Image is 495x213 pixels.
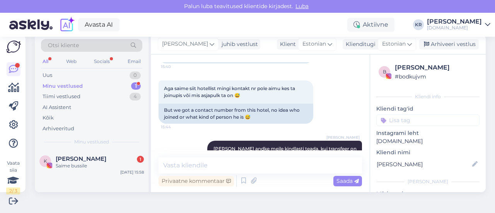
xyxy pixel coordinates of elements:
[74,138,109,145] span: Minu vestlused
[43,104,71,111] div: AI Assistent
[376,105,480,113] p: Kliendi tag'id
[137,156,144,163] div: 1
[218,40,258,48] div: juhib vestlust
[413,19,424,30] div: KR
[347,18,394,32] div: Aktiivne
[293,3,311,10] span: Luba
[56,155,106,162] span: Kaisa Ristikivi
[59,17,75,33] img: explore-ai
[377,160,471,169] input: Lisa nimi
[92,56,111,66] div: Socials
[343,40,376,48] div: Klienditugi
[336,177,359,184] span: Saada
[6,41,21,53] img: Askly Logo
[277,40,296,48] div: Klient
[43,72,52,79] div: Uus
[65,56,78,66] div: Web
[376,178,480,185] div: [PERSON_NAME]
[130,93,141,101] div: 4
[126,56,142,66] div: Email
[159,176,234,186] div: Privaatne kommentaar
[6,187,20,194] div: 2 / 3
[131,82,141,90] div: 1
[164,85,296,98] span: Aga saime siit hotellist mingi kontakt nr pole aimu kes ta joinupis või mis asjapulk ta on 😅
[427,25,482,31] div: [DOMAIN_NAME]
[302,40,326,48] span: Estonian
[162,40,208,48] span: [PERSON_NAME]
[43,114,54,122] div: Kõik
[427,19,482,25] div: [PERSON_NAME]
[120,169,144,175] div: [DATE] 15:58
[419,39,479,49] div: Arhiveeri vestlus
[43,125,74,133] div: Arhiveeritud
[56,162,144,169] div: Saime bussile
[159,104,313,124] div: But we got a contact number from this hotel, no idea who joined or what kind of person he is 😅
[213,146,358,158] span: [PERSON_NAME] andke meile kindlasti teada, kui transfeer on Teid [PERSON_NAME] võtnud.
[326,135,360,140] span: [PERSON_NAME]
[376,137,480,145] p: [DOMAIN_NAME]
[6,160,20,194] div: Vaata siia
[43,93,80,101] div: Tiimi vestlused
[382,40,406,48] span: Estonian
[43,82,83,90] div: Minu vestlused
[376,114,480,126] input: Lisa tag
[161,124,190,130] span: 15:44
[376,148,480,157] p: Kliendi nimi
[78,18,119,31] a: Avasta AI
[395,63,477,72] div: [PERSON_NAME]
[376,190,480,198] p: Märkmed
[383,69,386,75] span: b
[161,64,190,70] span: 15:40
[130,72,141,79] div: 0
[44,158,47,164] span: K
[395,72,477,81] div: # bodkujvm
[376,93,480,100] div: Kliendi info
[48,41,79,49] span: Otsi kliente
[376,129,480,137] p: Instagrami leht
[41,56,50,66] div: All
[427,19,490,31] a: [PERSON_NAME][DOMAIN_NAME]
